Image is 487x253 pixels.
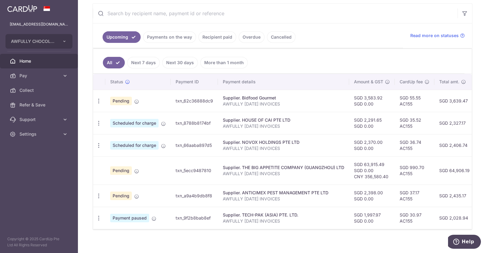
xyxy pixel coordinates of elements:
span: Refer & Save [19,102,60,108]
td: txn_62c36888dc9 [171,90,218,112]
span: CardUp fee [400,79,423,85]
p: AWFULLY [DATE] INVOICES [223,196,344,202]
p: AWFULLY [DATE] INVOICES [223,171,344,177]
td: SGD 2,327.17 [434,112,475,134]
a: Overdue [239,31,265,43]
div: Supplier. Bidfood Gourmet [223,95,344,101]
td: txn_8788b8174bf [171,112,218,134]
a: Recipient paid [198,31,236,43]
a: Payments on the way [143,31,196,43]
td: SGD 35.52 AC155 [395,112,434,134]
p: [EMAIL_ADDRESS][DOMAIN_NAME] [10,21,68,27]
p: AWFULLY [DATE] INVOICES [223,101,344,107]
span: Scheduled for charge [110,119,159,127]
span: Support [19,116,60,123]
td: SGD 2,028.94 [434,207,475,229]
p: AWFULLY [DATE] INVOICES [223,145,344,151]
div: Supplier. TECH-PAK (ASIA) PTE. LTD. [223,212,344,218]
td: txn_5ecc9487810 [171,156,218,185]
span: Payment paused [110,214,149,222]
span: Home [19,58,60,64]
td: SGD 2,291.65 SGD 0.00 [349,112,395,134]
p: AWFULLY [DATE] INVOICES [223,218,344,224]
td: txn_9f2b8bab8ef [171,207,218,229]
td: SGD 1,997.97 SGD 0.00 [349,207,395,229]
button: AWFULLY CHOCOLATE CENTRAL KITCHEN PTE. LTD. [5,34,72,49]
span: Pending [110,192,132,200]
td: txn_66aaba897d5 [171,134,218,156]
td: txn_a9a4b9db8f8 [171,185,218,207]
iframe: Opens a widget where you can find more information [448,235,481,250]
td: SGD 2,406.74 [434,134,475,156]
span: Settings [19,131,60,137]
img: CardUp [7,5,37,12]
a: More than 1 month [200,57,248,68]
input: Search by recipient name, payment id or reference [93,4,457,23]
span: Pending [110,166,132,175]
span: AWFULLY CHOCOLATE CENTRAL KITCHEN PTE. LTD. [11,38,56,44]
p: AWFULLY [DATE] INVOICES [223,123,344,129]
td: SGD 30.97 AC155 [395,207,434,229]
div: Supplier. NOVOX HOLDINGS PTE LTD [223,139,344,145]
span: Status [110,79,123,85]
td: SGD 63,915.49 SGD 0.00 CNY 356,580.40 [349,156,395,185]
div: Supplier. ANTICIMEX PEST MANAGEMENT PTE LTD [223,190,344,196]
span: Pay [19,73,60,79]
span: Pending [110,97,132,105]
td: SGD 64,906.19 [434,156,475,185]
a: All [103,57,125,68]
td: SGD 2,370.00 SGD 0.00 [349,134,395,156]
td: SGD 3,583.92 SGD 0.00 [349,90,395,112]
td: SGD 37.17 AC155 [395,185,434,207]
div: Supplier. HOUSE OF CAI PTE LTD [223,117,344,123]
td: SGD 2,398.00 SGD 0.00 [349,185,395,207]
td: SGD 36.74 AC155 [395,134,434,156]
th: Payment ID [171,74,218,90]
a: Next 30 days [162,57,198,68]
a: Upcoming [103,31,141,43]
td: SGD 990.70 AC155 [395,156,434,185]
th: Payment details [218,74,349,90]
a: Cancelled [267,31,296,43]
td: SGD 55.55 AC155 [395,90,434,112]
span: Total amt. [439,79,459,85]
span: Read more on statuses [410,33,459,39]
span: Amount & GST [354,79,383,85]
span: Collect [19,87,60,93]
div: Supplier. THE BIG APPETITE COMPANY (GUANGZHOU) LTD [223,165,344,171]
a: Next 7 days [127,57,160,68]
span: Scheduled for charge [110,141,159,150]
td: SGD 3,639.47 [434,90,475,112]
td: SGD 2,435.17 [434,185,475,207]
a: Read more on statuses [410,33,465,39]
